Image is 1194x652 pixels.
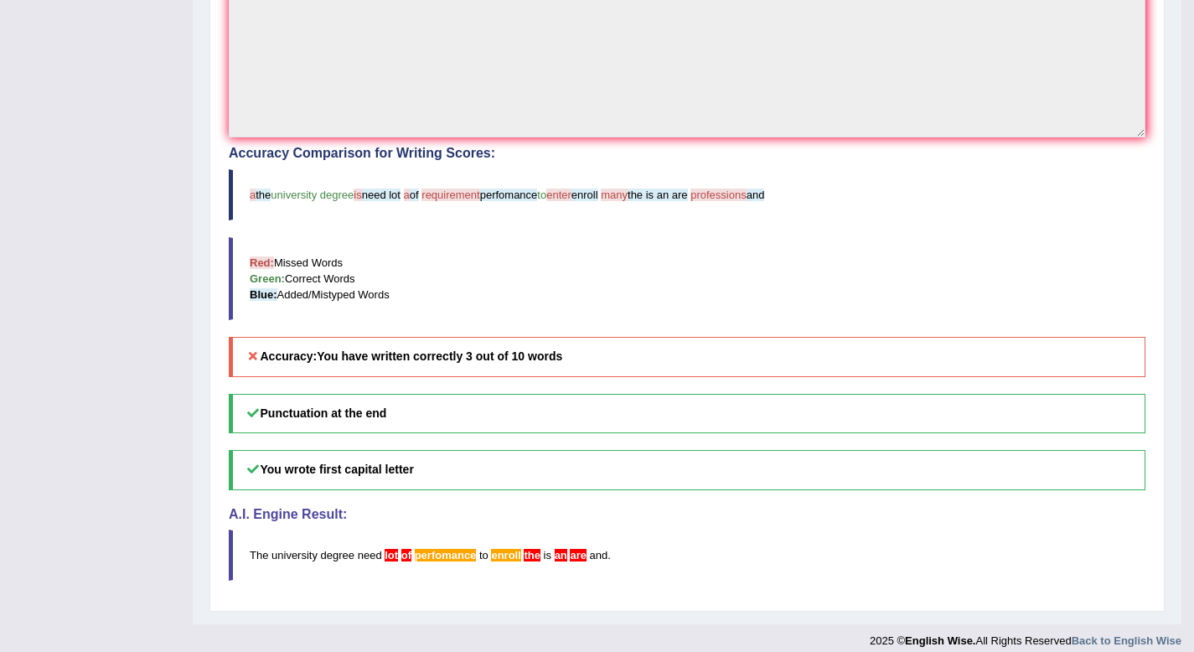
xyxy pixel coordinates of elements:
span: need [358,549,382,561]
span: of [410,189,419,201]
span: Did you mean “and are”? [555,549,567,561]
span: to [479,549,488,561]
span: The [250,549,268,561]
span: Did you mean “and are”? [567,549,571,561]
span: a [404,189,410,201]
blockquote: Missed Words Correct Words Added/Mistyped Words [229,237,1145,320]
h4: Accuracy Comparison for Writing Scores: [229,146,1145,161]
span: Possible spelling mistake found. (did you mean: performance) [415,549,477,561]
b: Green: [250,272,285,285]
span: perfomance [480,189,538,201]
span: university [271,549,318,561]
span: university degree [271,189,354,201]
span: is [354,189,361,201]
span: need lot [362,189,401,201]
span: enroll [571,189,598,201]
a: Back to English Wise [1072,634,1181,647]
h4: A.I. Engine Result: [229,507,1145,522]
blockquote: . [229,530,1145,581]
span: a [250,189,256,201]
h5: You wrote first capital letter [229,450,1145,489]
span: and [747,189,765,201]
span: and [590,549,608,561]
span: Possible spelling mistake. ‘enroll’ is American English. (did you mean: enrol) [491,549,520,561]
h5: Punctuation at the end [229,394,1145,433]
span: An article may be missing. (did you mean: a lot of) [401,549,411,561]
b: Red: [250,256,274,269]
b: Blue: [250,288,277,301]
span: Please check whether a word is missing between ‘the’ and ‘is’ or whether ‘the’ is the correct det... [524,549,540,561]
span: An article may be missing. (did you mean: a lot of) [385,549,398,561]
span: Did you mean “and are”? [570,549,587,561]
span: the is an are [628,189,688,201]
strong: English Wise. [905,634,975,647]
span: degree [321,549,354,561]
span: professions [690,189,746,201]
span: enter [546,189,571,201]
span: many [601,189,628,201]
span: requirement [421,189,479,201]
h5: Accuracy: [229,337,1145,376]
b: You have written correctly 3 out of 10 words [317,349,562,363]
div: 2025 © All Rights Reserved [870,624,1181,649]
span: is [544,549,551,561]
span: to [537,189,546,201]
span: the [256,189,271,201]
span: An article may be missing. (did you mean: a lot of) [398,549,401,561]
